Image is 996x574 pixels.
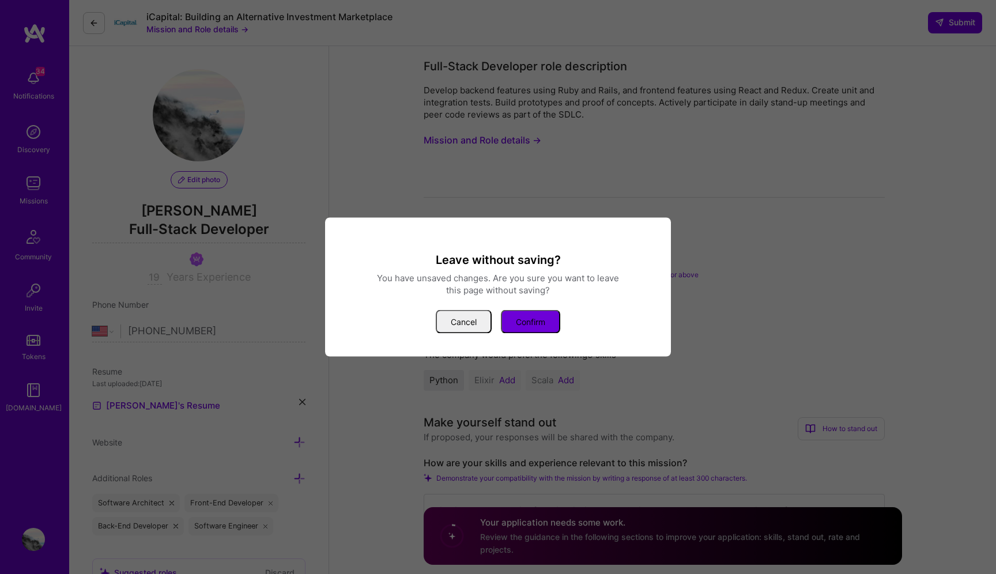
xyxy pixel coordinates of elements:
button: Confirm [501,310,560,334]
div: modal [325,218,671,357]
button: Cancel [436,310,492,334]
h3: Leave without saving? [339,252,657,267]
div: this page without saving? [339,284,657,296]
div: You have unsaved changes. Are you sure you want to leave [339,272,657,284]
